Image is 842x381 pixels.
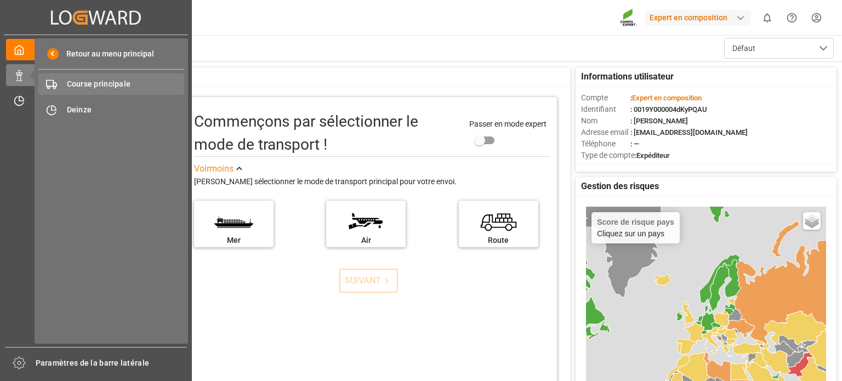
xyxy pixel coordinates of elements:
[6,90,186,111] a: Gestion des créneaux horaires
[581,93,608,102] font: Compte
[488,236,509,244] font: Route
[630,94,632,102] font: :
[732,44,755,53] font: Défaut
[66,49,154,58] font: Retour au menu principal
[194,112,418,153] font: Commençons par sélectionner le mode de transport !
[194,110,458,156] div: Commençons par sélectionner le mode de transport !
[581,139,616,148] font: Téléphone
[581,105,616,113] font: Identifiant
[67,105,92,114] font: Deinze
[581,151,635,160] font: Type de compte
[630,140,639,148] font: : —
[724,38,834,59] button: ouvrir le menu
[620,8,638,27] img: Screenshot%202023-09-29%20at%2010.02.21.png_1712312052.png
[630,105,707,113] font: : 0019Y000004dKyPQAU
[650,13,727,22] font: Expert en composition
[645,7,755,28] button: Expert en composition
[581,116,598,125] font: Nom
[597,229,664,238] font: Cliquez sur un pays
[67,79,131,88] font: Course principale
[469,120,547,128] font: Passer en mode expert
[597,218,674,226] font: Score de risque pays
[803,212,821,230] a: Couches
[227,236,241,244] font: Mer
[339,269,398,293] button: SUIVANT
[38,99,184,120] a: Deinze
[581,181,659,191] font: Gestion des risques
[581,128,628,137] font: Adresse email
[630,128,748,137] font: : [EMAIL_ADDRESS][DOMAIN_NAME]
[6,39,186,60] a: Mon cockpit
[361,236,371,244] font: Air
[581,71,674,82] font: Informations utilisateur
[780,5,804,30] button: Centre d'aide
[36,359,150,367] font: Paramètres de la barre latérale
[632,94,702,102] font: Expert en composition
[194,177,457,186] font: [PERSON_NAME] sélectionner le mode de transport principal pour votre envoi.
[345,275,381,286] font: SUIVANT
[755,5,780,30] button: afficher 0 nouvelles notifications
[635,151,670,160] font: :Expéditeur
[38,73,184,95] a: Course principale
[194,163,209,174] font: Voir
[630,117,688,125] font: : [PERSON_NAME]
[209,163,234,174] font: moins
